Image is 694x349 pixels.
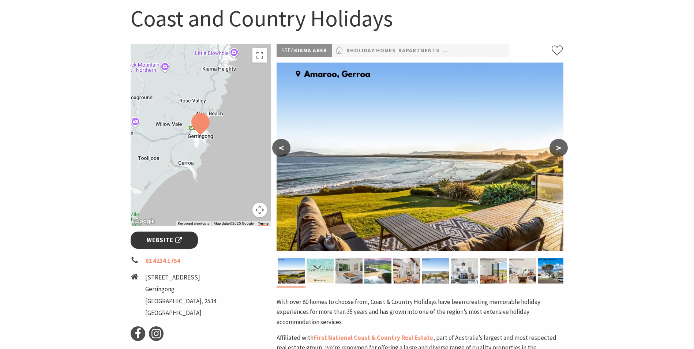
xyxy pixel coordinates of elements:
[277,44,332,57] p: Kiama Area
[281,47,294,54] span: Area
[442,46,515,55] a: #Budget & backpackers
[145,296,216,306] li: [GEOGRAPHIC_DATA], 2534
[214,221,254,225] span: Map data ©2025 Google
[252,48,267,63] button: Toggle fullscreen view
[147,235,182,245] span: Website
[549,139,568,157] button: >
[145,273,216,282] li: [STREET_ADDRESS]
[132,217,157,226] a: Open this area in Google Maps (opens a new window)
[252,203,267,217] button: Map camera controls
[258,221,269,226] a: Terms (opens in new tab)
[272,139,290,157] button: <
[145,308,216,318] li: [GEOGRAPHIC_DATA]
[178,221,209,226] button: Keyboard shortcuts
[277,297,563,327] p: With over 80 homes to choose from, Coast & Country Holidays have been creating memorable holiday ...
[131,232,198,249] a: Website
[277,334,314,342] span: Affiliated with
[398,46,440,55] a: #Apartments
[145,257,180,265] a: 02 4234 1754
[132,217,157,226] img: Google
[145,284,216,294] li: Gerringong
[131,4,564,33] h1: Coast and Country Holidays
[346,46,396,55] a: #Holiday Homes
[314,334,433,342] a: First National Coast & Country Real Estate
